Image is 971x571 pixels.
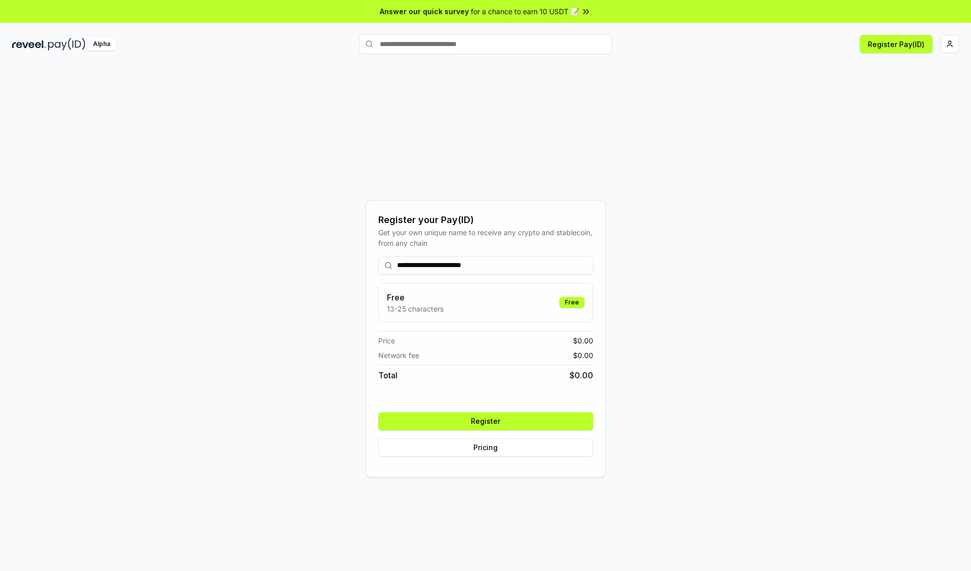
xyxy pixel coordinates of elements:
[378,213,593,227] div: Register your Pay(ID)
[471,6,579,17] span: for a chance to earn 10 USDT 📝
[378,369,398,381] span: Total
[387,291,444,303] h3: Free
[380,6,469,17] span: Answer our quick survey
[378,412,593,430] button: Register
[378,438,593,457] button: Pricing
[573,335,593,346] span: $ 0.00
[569,369,593,381] span: $ 0.00
[387,303,444,314] p: 13-25 characters
[559,297,585,308] div: Free
[860,35,933,53] button: Register Pay(ID)
[378,350,419,361] span: Network fee
[573,350,593,361] span: $ 0.00
[12,38,46,51] img: reveel_dark
[87,38,116,51] div: Alpha
[48,38,85,51] img: pay_id
[378,335,395,346] span: Price
[378,227,593,248] div: Get your own unique name to receive any crypto and stablecoin, from any chain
